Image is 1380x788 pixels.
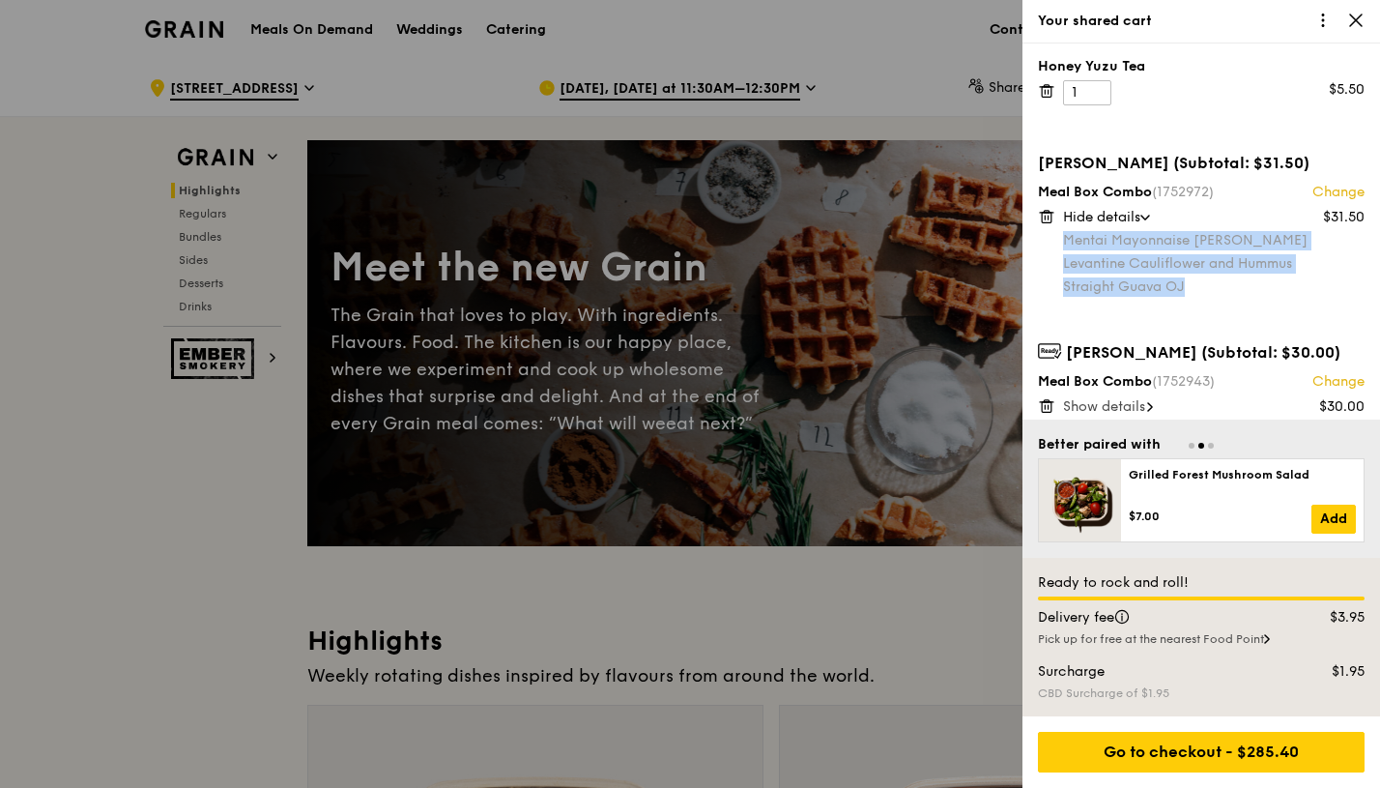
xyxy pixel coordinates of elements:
div: Better paired with [1038,435,1161,454]
div: Delivery fee [1026,608,1289,627]
div: [PERSON_NAME] (Subtotal: $30.00) [1038,341,1365,365]
span: Go to slide 2 [1198,443,1204,449]
div: Your shared cart [1038,12,1365,31]
span: Show details [1063,398,1145,415]
div: [PERSON_NAME] (Subtotal: $31.50) [1038,152,1365,175]
div: Mentai Mayonnaise [PERSON_NAME] [1063,231,1365,250]
div: Meal Box Combo [1038,372,1365,392]
div: Go to checkout - $285.40 [1038,732,1365,773]
div: Honey Yuzu Tea [1038,57,1365,76]
div: $31.50 [1323,208,1365,227]
a: Change [1312,372,1365,392]
div: CBD Surcharge of $1.95 [1038,686,1365,701]
div: Meal Box Combo [1038,183,1365,202]
span: Hide details [1063,209,1140,225]
div: $5.50 [1329,80,1365,100]
span: (1752972) [1152,184,1214,200]
div: $7.00 [1129,509,1311,524]
div: $1.95 [1289,662,1377,682]
a: Add [1311,505,1356,534]
span: (1752943) [1152,373,1215,390]
span: Go to slide 1 [1189,443,1194,449]
div: Levantine Cauliflower and Hummus [1063,254,1365,274]
div: Pick up for free at the nearest Food Point [1038,631,1365,647]
div: Straight Guava OJ [1063,277,1365,297]
div: $3.95 [1289,608,1377,627]
div: Ready to rock and roll! [1038,573,1365,593]
div: Surcharge [1026,662,1289,682]
div: Grilled Forest Mushroom Salad [1129,467,1356,482]
span: Go to slide 3 [1208,443,1214,449]
a: Change [1312,183,1365,202]
div: $30.00 [1319,397,1365,417]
